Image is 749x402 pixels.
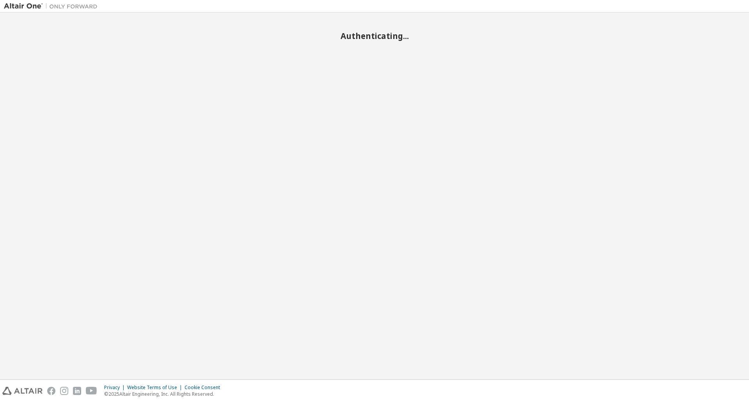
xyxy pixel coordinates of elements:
div: Cookie Consent [185,384,225,391]
p: © 2025 Altair Engineering, Inc. All Rights Reserved. [104,391,225,397]
h2: Authenticating... [4,31,745,41]
img: altair_logo.svg [2,387,43,395]
img: youtube.svg [86,387,97,395]
div: Privacy [104,384,127,391]
img: instagram.svg [60,387,68,395]
img: facebook.svg [47,387,55,395]
div: Website Terms of Use [127,384,185,391]
img: linkedin.svg [73,387,81,395]
img: Altair One [4,2,101,10]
